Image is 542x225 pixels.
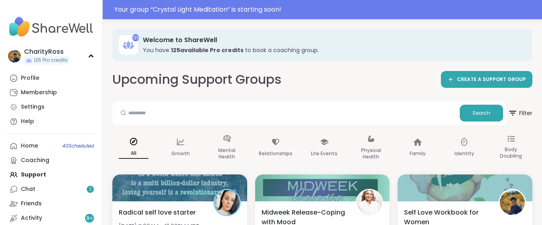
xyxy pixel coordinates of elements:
a: Settings [6,100,96,114]
img: ShareWell Nav Logo [6,13,96,41]
p: Body Doubling [496,145,526,161]
span: CREATE A SUPPORT GROUP [457,76,526,83]
div: Chat [21,185,35,193]
img: CharityRoss [8,50,21,63]
b: 125 available Pro credit s [171,46,244,54]
a: Membership [6,85,96,100]
a: Friends [6,197,96,211]
span: Radical self love starter [119,208,196,217]
div: Activity [21,214,42,222]
div: 125 [132,34,139,41]
a: Chat1 [6,182,96,197]
div: Profile [21,74,39,82]
div: Home [21,142,38,150]
div: Friends [21,200,42,208]
h2: Upcoming Support Groups [112,71,282,89]
span: Search [473,109,490,117]
a: Home40Scheduled [6,139,96,153]
p: Family [410,149,426,158]
p: Mental Health [212,146,242,162]
div: Help [21,118,34,126]
div: Membership [21,89,57,97]
a: Coaching [6,153,96,168]
img: KindLiz [215,190,240,215]
div: Your group “ Crystal Light Meditation ” is starting soon! [114,5,537,14]
a: CREATE A SUPPORT GROUP [441,71,532,88]
div: CharityRoss [24,47,69,56]
div: Settings [21,103,45,111]
a: Help [6,114,96,129]
p: Relationships [259,149,292,158]
span: 40 Scheduled [62,143,94,149]
a: Profile [6,71,96,85]
span: 9 + [86,215,93,222]
button: Search [460,105,503,122]
div: Coaching [21,156,49,164]
h3: Welcome to ShareWell [143,36,521,45]
p: Growth [171,149,190,158]
p: Physical Health [356,146,386,162]
button: Filter [508,101,532,125]
p: Identity [455,149,474,158]
span: 1 [89,186,91,193]
img: CharityRoss [500,190,525,215]
span: Filter [508,103,532,123]
p: Life Events [311,149,337,158]
img: Shawnti [357,190,382,215]
span: 125 Pro credits [34,57,68,64]
p: All [119,148,148,159]
h3: You have to book a coaching group. [143,46,521,54]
